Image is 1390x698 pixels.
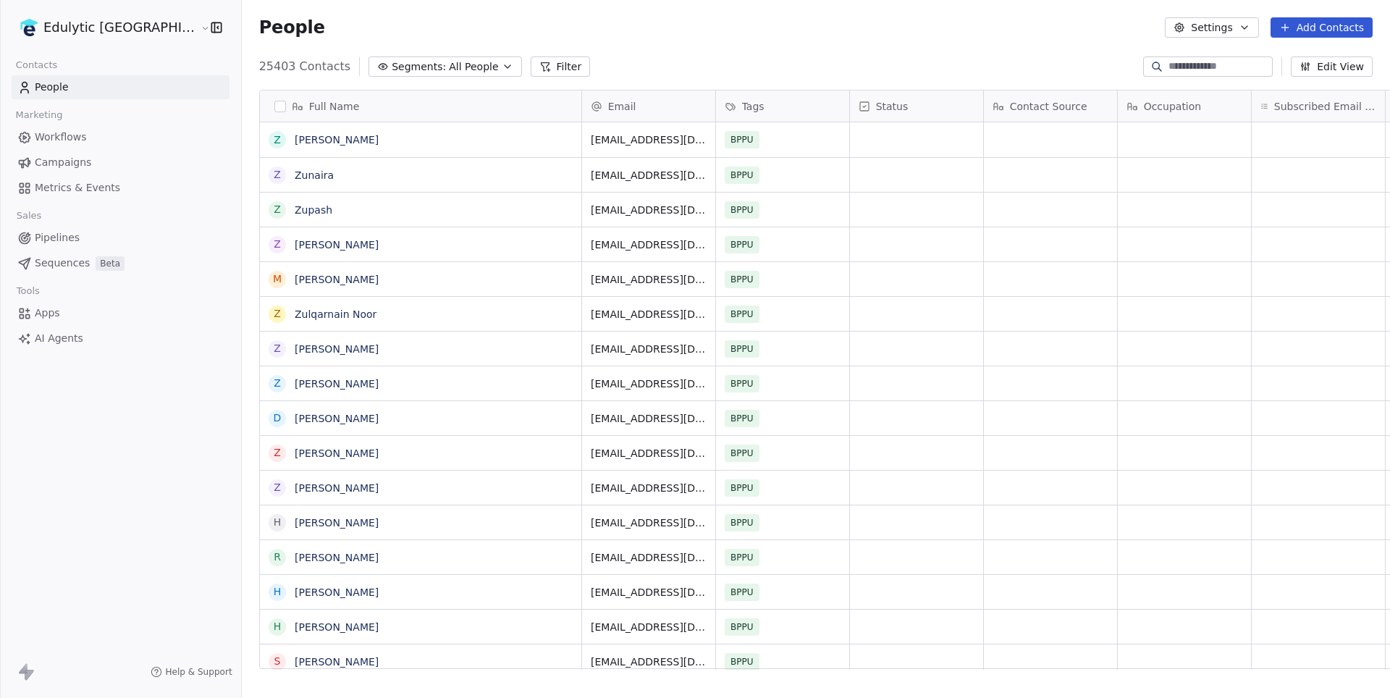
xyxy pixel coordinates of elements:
[591,342,707,356] span: [EMAIL_ADDRESS][DOMAIN_NAME]
[20,19,38,36] img: edulytic-mark-retina.png
[35,80,69,95] span: People
[591,307,707,321] span: [EMAIL_ADDRESS][DOMAIN_NAME]
[591,550,707,565] span: [EMAIL_ADDRESS][DOMAIN_NAME]
[725,479,759,497] span: BPPU
[725,340,759,358] span: BPPU
[295,482,379,494] a: [PERSON_NAME]
[260,122,582,670] div: grid
[295,239,379,251] a: [PERSON_NAME]
[274,133,281,148] div: Z
[1274,99,1376,114] span: Subscribed Email Categories
[295,169,334,181] a: Zunaira
[9,104,69,126] span: Marketing
[725,549,759,566] span: BPPU
[876,99,909,114] span: Status
[295,343,379,355] a: [PERSON_NAME]
[43,18,197,37] span: Edulytic [GEOGRAPHIC_DATA]
[850,91,983,122] div: Status
[12,226,229,250] a: Pipelines
[96,256,125,271] span: Beta
[1271,17,1373,38] button: Add Contacts
[274,550,281,565] div: R
[295,308,376,320] a: Zulqarnain Noor
[591,203,707,217] span: [EMAIL_ADDRESS][DOMAIN_NAME]
[716,91,849,122] div: Tags
[591,516,707,530] span: [EMAIL_ADDRESS][DOMAIN_NAME]
[725,514,759,531] span: BPPU
[295,552,379,563] a: [PERSON_NAME]
[12,251,229,275] a: SequencesBeta
[35,306,60,321] span: Apps
[591,585,707,600] span: [EMAIL_ADDRESS][DOMAIN_NAME]
[295,134,379,146] a: [PERSON_NAME]
[9,54,64,76] span: Contacts
[1252,91,1385,122] div: Subscribed Email Categories
[591,655,707,669] span: [EMAIL_ADDRESS][DOMAIN_NAME]
[165,666,232,678] span: Help & Support
[591,446,707,461] span: [EMAIL_ADDRESS][DOMAIN_NAME]
[582,91,715,122] div: Email
[725,618,759,636] span: BPPU
[274,306,281,321] div: Z
[725,271,759,288] span: BPPU
[151,666,232,678] a: Help & Support
[1010,99,1087,114] span: Contact Source
[274,376,281,391] div: Z
[273,272,282,287] div: M
[725,584,759,601] span: BPPU
[1118,91,1251,122] div: Occupation
[274,654,280,669] div: S
[35,230,80,245] span: Pipelines
[273,584,281,600] div: H
[12,125,229,149] a: Workflows
[725,201,759,219] span: BPPU
[725,131,759,148] span: BPPU
[295,378,379,390] a: [PERSON_NAME]
[725,167,759,184] span: BPPU
[10,205,48,227] span: Sales
[725,236,759,253] span: BPPU
[12,151,229,174] a: Campaigns
[591,481,707,495] span: [EMAIL_ADDRESS][DOMAIN_NAME]
[309,99,360,114] span: Full Name
[259,58,351,75] span: 25403 Contacts
[1165,17,1258,38] button: Settings
[725,375,759,392] span: BPPU
[273,411,281,426] div: D
[591,377,707,391] span: [EMAIL_ADDRESS][DOMAIN_NAME]
[295,586,379,598] a: [PERSON_NAME]
[591,620,707,634] span: [EMAIL_ADDRESS][DOMAIN_NAME]
[260,91,581,122] div: Full Name
[35,130,87,145] span: Workflows
[12,75,229,99] a: People
[295,656,379,668] a: [PERSON_NAME]
[295,447,379,459] a: [PERSON_NAME]
[725,410,759,427] span: BPPU
[449,59,498,75] span: All People
[725,653,759,670] span: BPPU
[591,237,707,252] span: [EMAIL_ADDRESS][DOMAIN_NAME]
[725,306,759,323] span: BPPU
[259,17,325,38] span: People
[274,480,281,495] div: Z
[273,515,281,530] div: H
[295,621,379,633] a: [PERSON_NAME]
[295,204,332,216] a: Zupash
[35,155,91,170] span: Campaigns
[725,445,759,462] span: BPPU
[274,167,281,182] div: Z
[12,327,229,350] a: AI Agents
[12,176,229,200] a: Metrics & Events
[531,56,591,77] button: Filter
[35,256,90,271] span: Sequences
[1291,56,1373,77] button: Edit View
[35,331,83,346] span: AI Agents
[274,202,281,217] div: Z
[1144,99,1202,114] span: Occupation
[591,168,707,182] span: [EMAIL_ADDRESS][DOMAIN_NAME]
[591,411,707,426] span: [EMAIL_ADDRESS][DOMAIN_NAME]
[35,180,120,195] span: Metrics & Events
[273,619,281,634] div: H
[742,99,764,114] span: Tags
[392,59,446,75] span: Segments:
